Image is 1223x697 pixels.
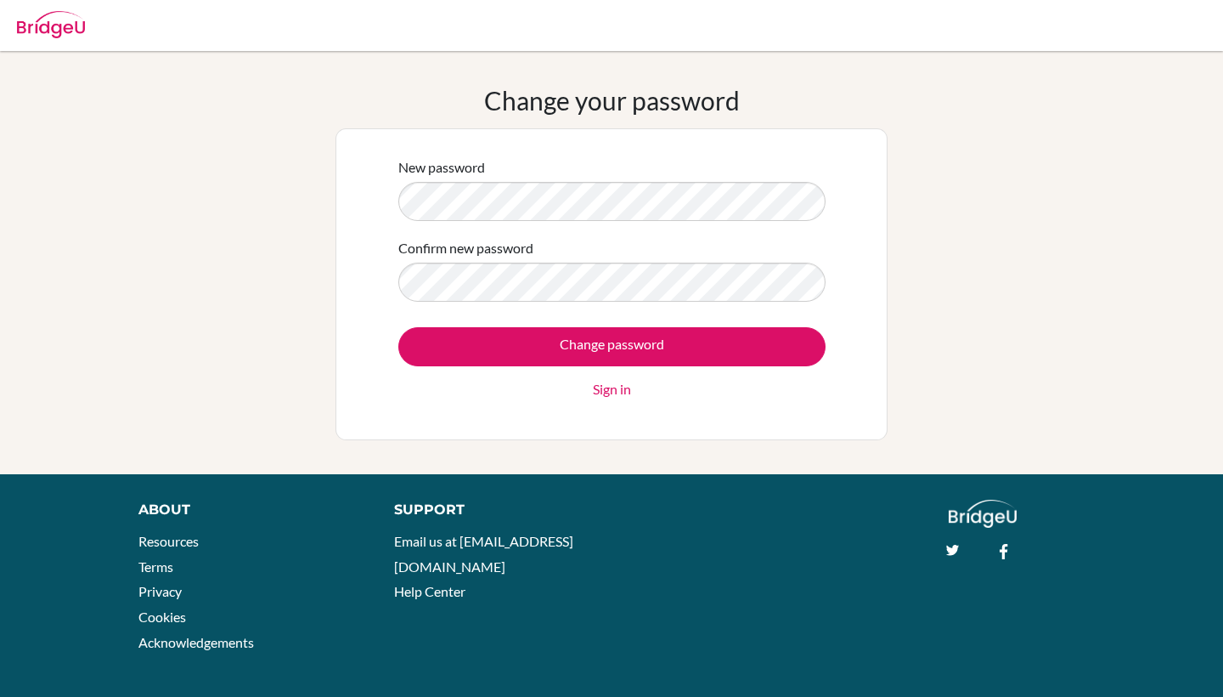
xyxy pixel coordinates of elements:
div: Support [394,500,595,520]
a: Terms [138,558,173,575]
input: Change password [398,327,826,366]
img: Bridge-U [17,11,85,38]
a: Cookies [138,609,186,625]
a: Resources [138,533,199,549]
img: logo_white@2x-f4f0deed5e89b7ecb1c2cc34c3e3d731f90f0f143d5ea2071677605dd97b5244.png [949,500,1017,528]
a: Privacy [138,583,182,599]
a: Sign in [593,379,631,399]
label: New password [398,157,485,178]
h1: Change your password [484,85,740,116]
a: Email us at [EMAIL_ADDRESS][DOMAIN_NAME] [394,533,573,575]
a: Help Center [394,583,465,599]
div: About [138,500,356,520]
label: Confirm new password [398,238,533,258]
a: Acknowledgements [138,634,254,650]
